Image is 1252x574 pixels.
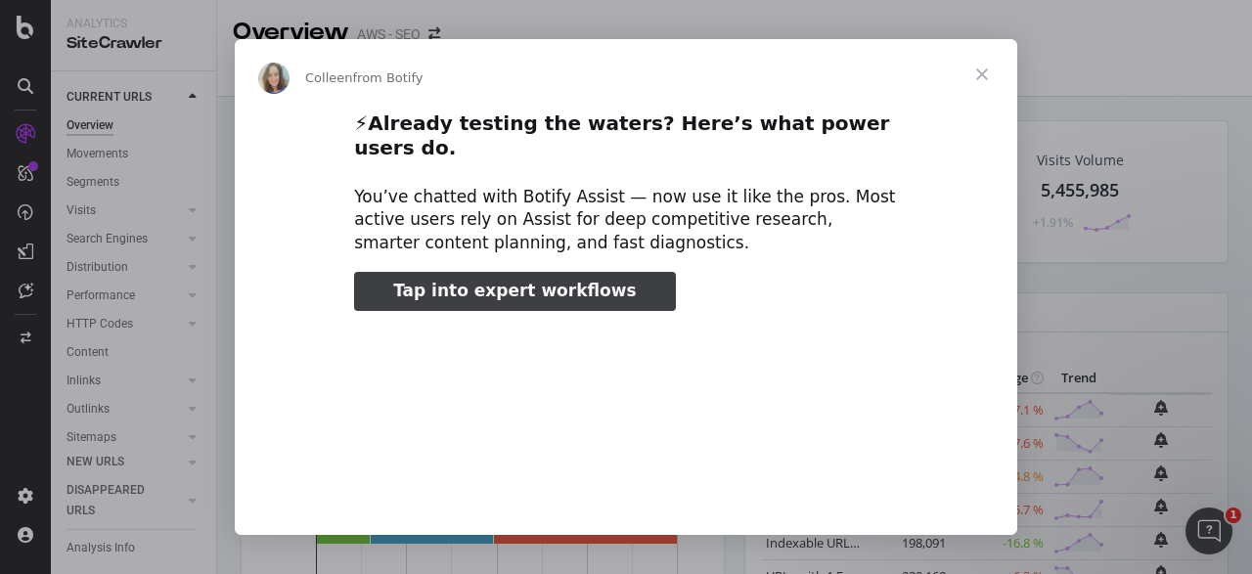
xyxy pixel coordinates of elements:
a: Tap into expert workflows [354,272,675,311]
h2: ⚡ [354,110,898,171]
span: Close [947,39,1017,110]
span: from Botify [353,70,424,85]
b: Already testing the waters? Here’s what power users do. [354,111,889,159]
span: Colleen [305,70,353,85]
div: You’ve chatted with Botify Assist — now use it like the pros. Most active users rely on Assist fo... [354,186,898,255]
span: Tap into expert workflows [393,281,636,300]
img: Profile image for Colleen [258,63,290,94]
